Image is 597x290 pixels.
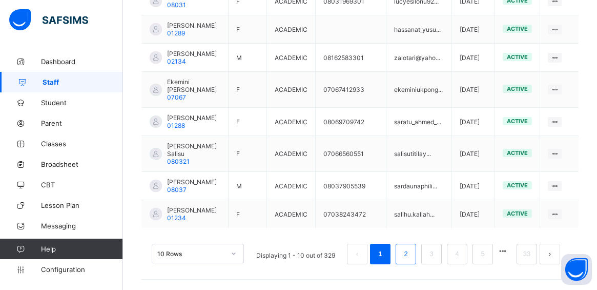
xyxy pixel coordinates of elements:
td: 08069709742 [315,108,386,136]
td: 07066560551 [315,136,386,172]
span: Lesson Plan [41,201,123,209]
span: CBT [41,181,123,189]
li: 向后 5 页 [496,244,510,258]
td: ekeminiukpong... [386,72,451,108]
td: [DATE] [451,15,495,44]
td: F [228,15,266,44]
span: Dashboard [41,57,123,66]
span: Broadsheet [41,160,123,168]
span: Student [41,99,123,107]
td: saratu_ahmed_... [386,108,451,136]
span: Messaging [41,222,123,230]
td: 08162583301 [315,44,386,72]
a: 2 [401,247,410,261]
span: Configuration [41,265,122,274]
td: M [228,172,266,200]
td: salisutitilay... [386,136,451,172]
span: 01289 [167,29,185,37]
span: active [507,149,528,157]
a: 3 [426,247,436,261]
span: 01234 [167,214,186,222]
td: ACADEMIC [266,44,315,72]
span: [PERSON_NAME] Salisu [167,142,220,158]
td: ACADEMIC [266,172,315,200]
span: Staff [43,78,123,86]
li: 4 [447,244,467,264]
button: next page [540,244,560,264]
td: F [228,72,266,108]
td: zalotari@yaho... [386,44,451,72]
td: [DATE] [451,108,495,136]
li: 5 [472,244,493,264]
span: [PERSON_NAME] [167,50,217,57]
img: safsims [9,9,88,31]
li: 33 [517,244,537,264]
li: 2 [396,244,416,264]
td: [DATE] [451,200,495,228]
span: [PERSON_NAME] [167,22,217,29]
td: ACADEMIC [266,200,315,228]
span: 01288 [167,122,185,129]
td: [DATE] [451,44,495,72]
td: 07038243472 [315,200,386,228]
td: [DATE] [451,172,495,200]
span: 080321 [167,158,190,165]
td: [DATE] [451,136,495,172]
span: active [507,25,528,32]
span: active [507,182,528,189]
div: 10 Rows [157,250,225,258]
td: F [228,136,266,172]
span: [PERSON_NAME] [167,114,217,122]
span: Ekemini [PERSON_NAME] [167,78,220,93]
li: 3 [421,244,442,264]
li: 下一页 [540,244,560,264]
a: 5 [478,247,487,261]
button: prev page [347,244,367,264]
td: 08037905539 [315,172,386,200]
span: 08031 [167,1,186,9]
span: [PERSON_NAME] [167,178,217,186]
span: active [507,118,528,125]
td: ACADEMIC [266,136,315,172]
button: Open asap [561,254,592,285]
span: active [507,53,528,61]
li: 1 [370,244,390,264]
span: Classes [41,140,123,148]
span: active [507,210,528,217]
td: F [228,200,266,228]
td: M [228,44,266,72]
td: ACADEMIC [266,72,315,108]
span: Parent [41,119,123,127]
td: sardaunaphili... [386,172,451,200]
td: [DATE] [451,72,495,108]
span: active [507,85,528,92]
li: 上一页 [347,244,367,264]
td: salihu.kallah... [386,200,451,228]
td: F [228,108,266,136]
span: 02134 [167,57,186,65]
span: 08037 [167,186,187,194]
td: ACADEMIC [266,15,315,44]
a: 1 [375,247,385,261]
td: ACADEMIC [266,108,315,136]
span: Help [41,245,122,253]
span: 07067 [167,93,186,101]
li: Displaying 1 - 10 out of 329 [249,244,343,264]
td: 07067412933 [315,72,386,108]
a: 4 [452,247,462,261]
span: [PERSON_NAME] [167,206,217,214]
a: 33 [520,247,533,261]
td: hassanat_yusu... [386,15,451,44]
